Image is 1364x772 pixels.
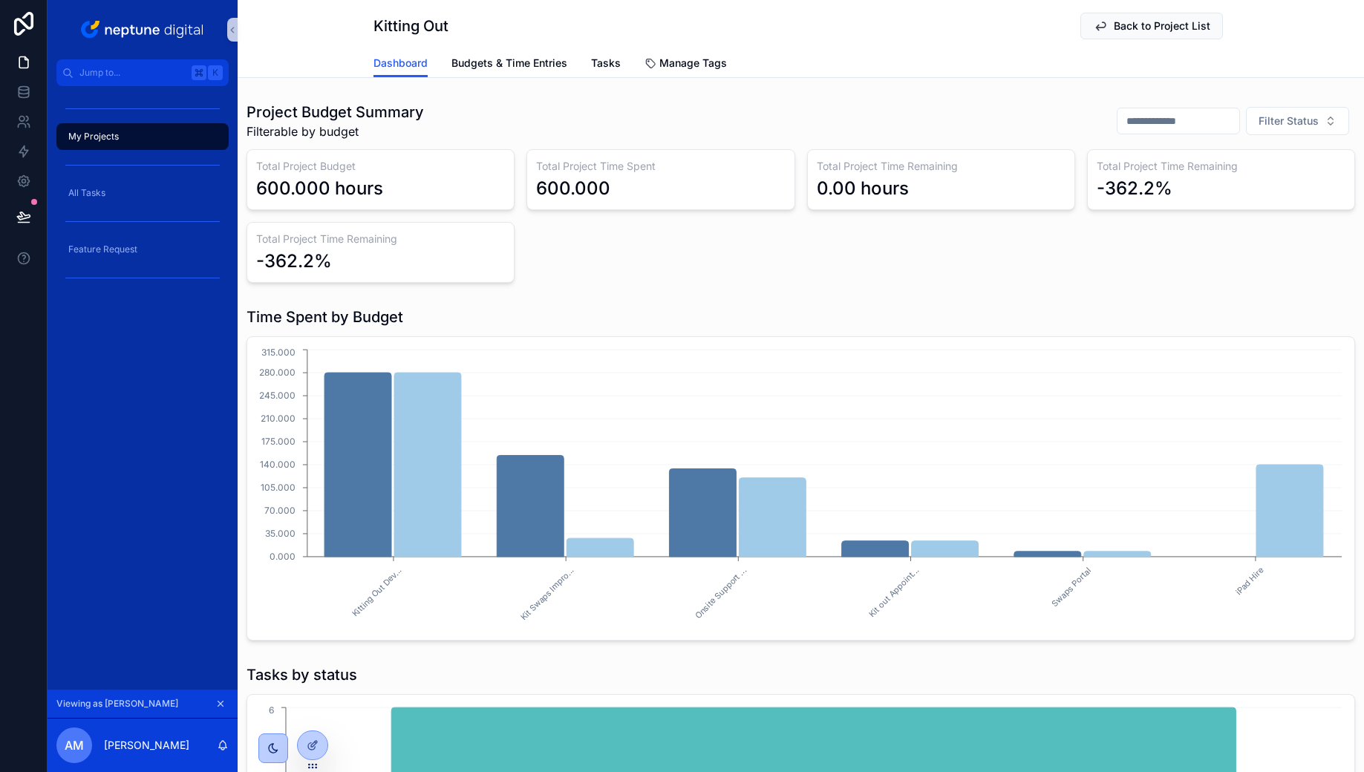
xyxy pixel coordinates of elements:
[68,243,137,255] span: Feature Request
[65,736,84,754] span: AM
[1080,13,1223,39] button: Back to Project List
[56,123,229,150] a: My Projects
[56,180,229,206] a: All Tasks
[591,50,621,79] a: Tasks
[56,698,178,710] span: Viewing as [PERSON_NAME]
[256,249,332,273] div: -362.2%
[256,232,505,246] h3: Total Project Time Remaining
[56,236,229,263] a: Feature Request
[256,159,505,174] h3: Total Project Budget
[247,102,424,122] h1: Project Budget Summary
[68,131,119,143] span: My Projects
[48,86,238,309] div: scrollable content
[536,159,785,174] h3: Total Project Time Spent
[350,565,403,618] text: Kitting Out Dev...
[260,459,296,470] tspan: 140.000
[261,347,296,358] tspan: 315.000
[591,56,621,71] span: Tasks
[247,307,403,327] h1: Time Spent by Budget
[264,505,296,516] tspan: 70.000
[256,346,1345,631] div: chart
[518,565,575,622] text: Kit Swaps Impro...
[56,59,229,86] button: Jump to...K
[104,738,189,753] p: [PERSON_NAME]
[1097,177,1172,200] div: -362.2%
[1097,159,1345,174] h3: Total Project Time Remaining
[261,413,296,424] tspan: 210.000
[451,50,567,79] a: Budgets & Time Entries
[79,67,186,79] span: Jump to...
[78,18,208,42] img: App logo
[256,177,383,200] div: 600.000 hours
[259,367,296,378] tspan: 280.000
[1233,565,1265,597] text: iPad Hire
[247,122,424,140] span: Filterable by budget
[536,177,610,200] div: 600.000
[451,56,567,71] span: Budgets & Time Entries
[1259,114,1319,128] span: Filter Status
[270,551,296,562] tspan: 0.000
[694,565,748,620] text: Onsite Support ...
[265,528,296,539] tspan: 35.000
[659,56,727,71] span: Manage Tags
[269,704,274,716] tspan: 6
[373,16,448,36] h1: Kitting Out
[373,50,428,78] a: Dashboard
[373,56,428,71] span: Dashboard
[209,67,221,79] span: K
[817,177,909,200] div: 0.00 hours
[1114,19,1210,33] span: Back to Project List
[867,565,921,619] text: Kit out Appoint...
[247,664,357,685] h1: Tasks by status
[817,159,1066,174] h3: Total Project Time Remaining
[259,390,296,401] tspan: 245.000
[1246,107,1349,135] button: Select Button
[68,187,105,199] span: All Tasks
[261,436,296,447] tspan: 175.000
[261,482,296,493] tspan: 105.000
[1049,565,1093,609] text: Swaps Portal
[645,50,727,79] a: Manage Tags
